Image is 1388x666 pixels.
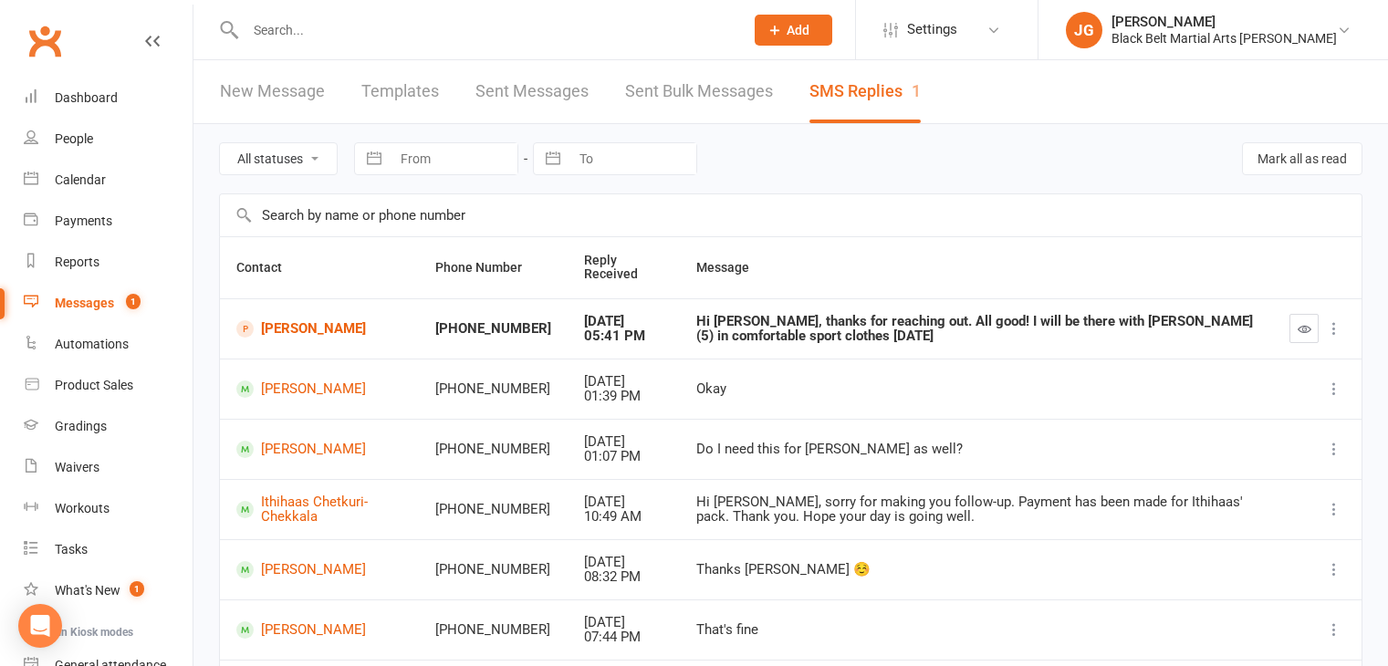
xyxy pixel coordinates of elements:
div: That's fine [696,622,1257,638]
a: What's New1 [24,570,193,611]
div: 10:49 AM [584,509,663,525]
th: Contact [220,237,419,298]
input: From [391,143,517,174]
div: [PHONE_NUMBER] [435,562,551,578]
a: [PERSON_NAME] [236,561,402,578]
div: [DATE] [584,494,663,510]
div: Product Sales [55,378,133,392]
div: What's New [55,583,120,598]
div: Workouts [55,501,110,515]
a: [PERSON_NAME] [236,621,402,639]
div: Calendar [55,172,106,187]
div: Hi [PERSON_NAME], thanks for reaching out. All good! I will be there with [PERSON_NAME] (5) in co... [696,314,1257,344]
div: Okay [696,381,1257,397]
div: [PHONE_NUMBER] [435,502,551,517]
div: [DATE] [584,434,663,450]
input: Search... [240,17,731,43]
input: Search by name or phone number [220,194,1362,236]
div: [DATE] [584,314,663,329]
a: Reports [24,242,193,283]
div: Reports [55,255,99,269]
div: Tasks [55,542,88,557]
div: [PERSON_NAME] [1111,14,1337,30]
a: People [24,119,193,160]
span: 1 [130,581,144,597]
div: [PHONE_NUMBER] [435,381,551,397]
div: [PHONE_NUMBER] [435,442,551,457]
a: Dashboard [24,78,193,119]
a: Calendar [24,160,193,201]
a: Sent Bulk Messages [625,60,773,123]
div: Do I need this for [PERSON_NAME] as well? [696,442,1257,457]
div: Messages [55,296,114,310]
a: Tasks [24,529,193,570]
div: Payments [55,213,112,228]
a: Waivers [24,447,193,488]
div: 07:44 PM [584,630,663,645]
span: 1 [126,294,141,309]
div: 08:32 PM [584,569,663,585]
a: Payments [24,201,193,242]
a: SMS Replies1 [809,60,921,123]
th: Phone Number [419,237,568,298]
div: Thanks [PERSON_NAME] ☺️ [696,562,1257,578]
a: Product Sales [24,365,193,406]
div: People [55,131,93,146]
div: [DATE] [584,374,663,390]
a: [PERSON_NAME] [236,320,402,338]
div: Black Belt Martial Arts [PERSON_NAME] [1111,30,1337,47]
a: [PERSON_NAME] [236,380,402,398]
div: Gradings [55,419,107,433]
div: Waivers [55,460,99,474]
div: Open Intercom Messenger [18,604,62,648]
div: [PHONE_NUMBER] [435,321,551,337]
div: JG [1066,12,1102,48]
div: 01:39 PM [584,389,663,404]
div: 05:41 PM [584,328,663,344]
a: Ithihaas Chetkuri-Chekkala [236,494,402,525]
div: [DATE] [584,615,663,630]
div: 01:07 PM [584,449,663,464]
th: Message [680,237,1273,298]
a: Templates [361,60,439,123]
span: Settings [907,9,957,50]
div: 1 [912,81,921,100]
div: Hi [PERSON_NAME], sorry for making you follow-up. Payment has been made for Ithihaas' pack. Thank... [696,494,1257,525]
a: Workouts [24,488,193,529]
a: Messages 1 [24,283,193,324]
a: Gradings [24,406,193,447]
input: To [569,143,696,174]
span: Add [787,23,809,37]
div: Automations [55,337,129,351]
a: Automations [24,324,193,365]
div: Dashboard [55,90,118,105]
a: New Message [220,60,325,123]
button: Mark all as read [1242,142,1362,175]
a: Sent Messages [475,60,589,123]
div: [DATE] [584,555,663,570]
a: Clubworx [22,18,68,64]
button: Add [755,15,832,46]
a: [PERSON_NAME] [236,441,402,458]
div: [PHONE_NUMBER] [435,622,551,638]
th: Reply Received [568,237,679,298]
